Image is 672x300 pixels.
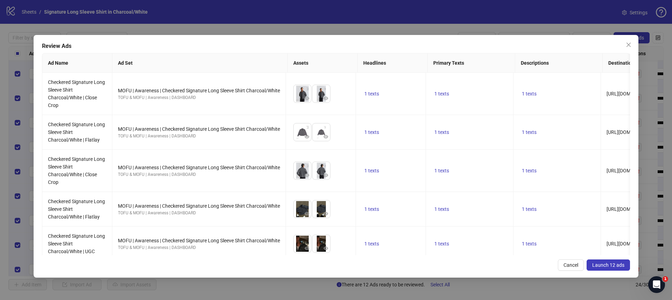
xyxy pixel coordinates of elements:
button: 1 texts [362,205,382,213]
button: 1 texts [362,90,382,98]
th: Headlines [358,53,428,73]
button: Preview [322,209,330,218]
span: 1 texts [522,241,537,247]
button: 1 texts [519,90,539,98]
span: Launch 12 ads [592,262,624,268]
span: eye [304,173,309,178]
span: 1 texts [364,241,379,247]
span: Checkered Signature Long Sleeve Shirt Charcoal/White | Close Crop [48,156,105,185]
button: 1 texts [432,128,452,136]
button: Preview [322,171,330,179]
span: Checkered Signature Long Sleeve Shirt Charcoal/White | Flatlay [48,199,105,220]
span: [URL][DOMAIN_NAME] [607,241,656,247]
span: 1 texts [522,129,537,135]
div: MOFU | Awareness | Checkered Signature Long Sleeve Shirt Charcoal/White [118,125,280,133]
span: 1 texts [522,91,537,97]
iframe: Intercom live chat [648,276,665,293]
button: Preview [303,209,311,218]
img: Asset 2 [313,200,330,218]
button: Preview [322,94,330,102]
span: Cancel [563,262,578,268]
img: Asset 2 [313,162,330,179]
div: TOFU & MOFU | Awareness | DASHBOARD [118,133,280,140]
th: Ad Name [42,53,112,73]
span: [URL][DOMAIN_NAME] [607,206,656,212]
button: 1 texts [432,166,452,175]
img: Asset 1 [294,123,311,141]
button: Close [623,39,634,50]
span: eye [304,134,309,139]
div: TOFU & MOFU | Awareness | DASHBOARD [118,244,280,251]
th: Primary Texts [428,53,515,73]
img: Asset 1 [294,85,311,102]
img: Asset 1 [294,162,311,179]
img: Asset 2 [313,235,330,252]
span: eye [304,96,309,101]
div: TOFU & MOFU | Awareness | DASHBOARD [118,171,280,178]
div: MOFU | Awareness | Checkered Signature Long Sleeve Shirt Charcoal/White [118,237,280,244]
span: eye [323,134,328,139]
span: close [626,42,631,48]
span: eye [304,246,309,251]
button: Preview [322,244,330,252]
img: Asset 2 [313,123,330,141]
th: Descriptions [515,53,603,73]
button: 1 texts [432,240,452,248]
span: eye [304,211,309,216]
button: Preview [303,133,311,141]
img: Asset 1 [294,235,311,252]
span: 1 texts [434,129,449,135]
div: MOFU | Awareness | Checkered Signature Long Sleeve Shirt Charcoal/White [118,202,280,210]
img: Asset 1 [294,200,311,218]
button: 1 texts [519,240,539,248]
span: 1 texts [522,168,537,173]
span: Checkered Signature Long Sleeve Shirt Charcoal/White | UGC [48,233,105,254]
span: 1 texts [364,91,379,97]
button: 1 texts [519,205,539,213]
button: 1 texts [432,90,452,98]
span: eye [323,173,328,178]
div: MOFU | Awareness | Checkered Signature Long Sleeve Shirt Charcoal/White [118,87,280,94]
button: Preview [303,244,311,252]
span: 1 texts [364,129,379,135]
button: 1 texts [362,240,382,248]
th: Ad Set [112,53,288,73]
button: 1 texts [362,166,382,175]
button: 1 texts [362,128,382,136]
span: [URL][DOMAIN_NAME] [607,91,656,97]
span: 1 texts [364,168,379,173]
button: Preview [303,171,311,179]
span: 1 texts [434,168,449,173]
span: eye [323,246,328,251]
button: 1 texts [519,128,539,136]
span: Checkered Signature Long Sleeve Shirt Charcoal/White | Flatlay [48,122,105,143]
button: Preview [322,133,330,141]
button: Preview [303,94,311,102]
span: 1 texts [522,206,537,212]
span: eye [323,211,328,216]
img: Asset 2 [313,85,330,102]
span: eye [323,96,328,101]
span: 1 [663,276,668,282]
div: MOFU | Awareness | Checkered Signature Long Sleeve Shirt Charcoal/White [118,164,280,171]
span: Checkered Signature Long Sleeve Shirt Charcoal/White | Close Crop [48,79,105,108]
span: [URL][DOMAIN_NAME] [607,168,656,173]
span: [URL][DOMAIN_NAME] [607,129,656,135]
div: Review Ads [42,42,630,50]
div: TOFU & MOFU | Awareness | DASHBOARD [118,210,280,216]
button: 1 texts [519,166,539,175]
button: 1 texts [432,205,452,213]
span: 1 texts [434,241,449,247]
span: 1 texts [364,206,379,212]
span: 1 texts [434,91,449,97]
th: Assets [288,53,358,73]
div: TOFU & MOFU | Awareness | DASHBOARD [118,94,280,101]
span: 1 texts [434,206,449,212]
button: Launch 12 ads [587,259,630,271]
button: Cancel [558,259,584,271]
